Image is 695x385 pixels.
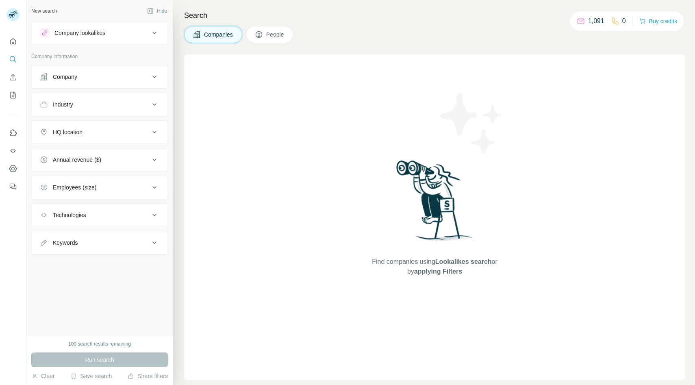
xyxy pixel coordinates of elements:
div: HQ location [53,128,83,136]
button: Technologies [32,205,167,225]
div: Company lookalikes [54,29,105,37]
button: Dashboard [7,161,20,176]
div: Employees (size) [53,183,96,191]
h4: Search [184,10,685,21]
button: Feedback [7,179,20,194]
div: Technologies [53,211,86,219]
div: 100 search results remaining [68,340,131,348]
p: 1,091 [588,16,604,26]
span: People [266,30,285,39]
div: Keywords [53,239,78,247]
img: Surfe Illustration - Woman searching with binoculars [393,158,477,249]
button: Annual revenue ($) [32,150,167,170]
button: Enrich CSV [7,70,20,85]
span: Find companies using or by [369,257,500,276]
img: Surfe Illustration - Stars [435,87,508,160]
button: Search [7,52,20,67]
button: Company lookalikes [32,23,167,43]
span: applying Filters [414,268,462,275]
p: 0 [622,16,626,26]
p: Company information [31,53,168,60]
button: Clear [31,372,54,380]
div: New search [31,7,57,15]
span: Companies [204,30,234,39]
button: Hide [141,5,173,17]
button: Use Surfe API [7,144,20,158]
div: Annual revenue ($) [53,156,101,164]
button: My lists [7,88,20,102]
button: Industry [32,95,167,114]
span: Lookalikes search [435,258,492,265]
button: HQ location [32,122,167,142]
div: Company [53,73,77,81]
button: Share filters [128,372,168,380]
button: Use Surfe on LinkedIn [7,126,20,140]
button: Company [32,67,167,87]
button: Employees (size) [32,178,167,197]
button: Keywords [32,233,167,252]
button: Save search [70,372,112,380]
div: Industry [53,100,73,109]
button: Quick start [7,34,20,49]
button: Buy credits [639,15,677,27]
